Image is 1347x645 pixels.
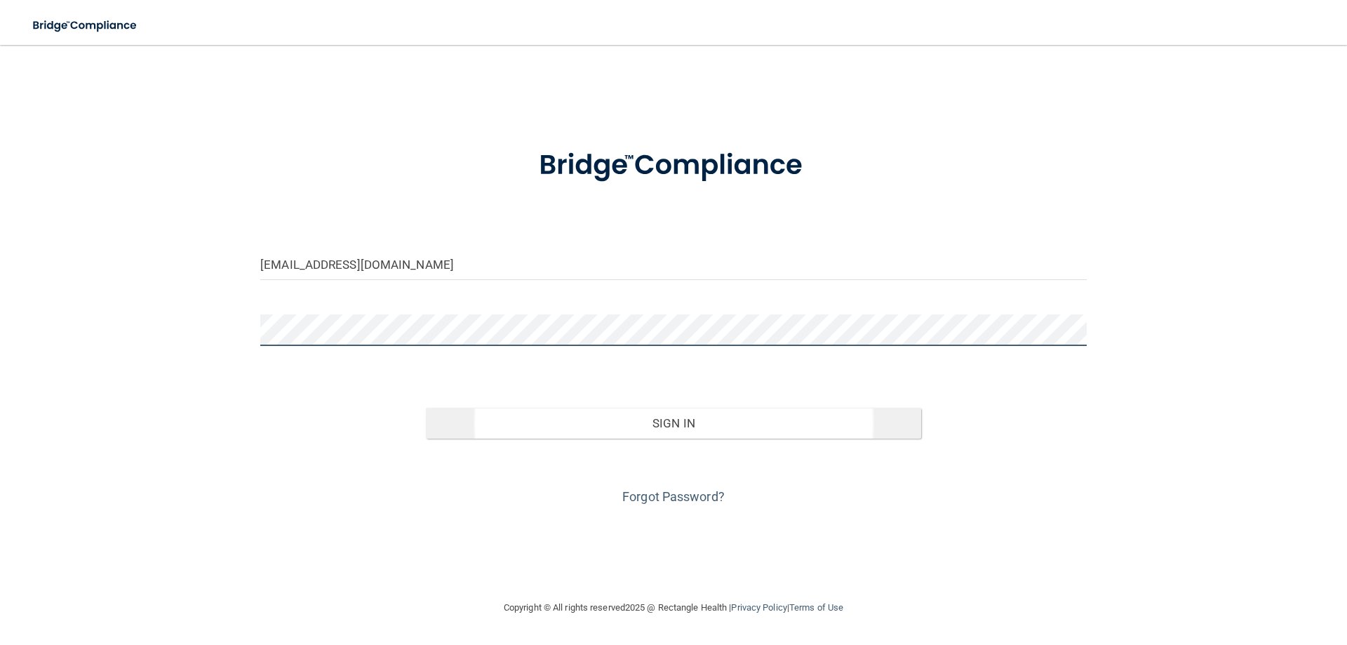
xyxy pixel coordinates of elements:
div: Copyright © All rights reserved 2025 @ Rectangle Health | | [417,585,930,630]
img: bridge_compliance_login_screen.278c3ca4.svg [21,11,150,40]
button: Sign In [426,408,922,439]
a: Forgot Password? [622,489,725,504]
img: bridge_compliance_login_screen.278c3ca4.svg [510,129,837,202]
a: Privacy Policy [731,602,786,613]
a: Terms of Use [789,602,843,613]
input: Email [260,248,1087,280]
